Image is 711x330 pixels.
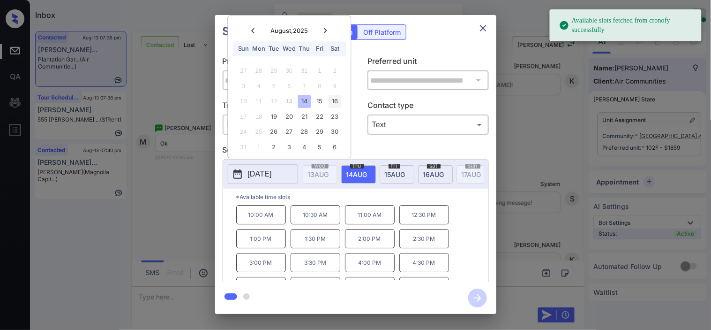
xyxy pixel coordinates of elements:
div: Choose Friday, August 15th, 2025 [314,95,326,108]
p: 3:00 PM [236,253,286,272]
p: Tour type [223,100,344,115]
p: Preferred community [223,55,344,70]
div: Choose Tuesday, August 19th, 2025 [268,110,280,123]
p: 2:00 PM [345,229,395,248]
p: 4:00 PM [345,253,395,272]
p: 10:30 AM [291,205,340,224]
div: Available slots fetched from cronofy successfully [559,12,694,38]
div: Choose Tuesday, September 2nd, 2025 [268,141,280,153]
p: 10:00 AM [236,205,286,224]
div: Choose Wednesday, August 20th, 2025 [283,110,296,123]
span: thu [350,163,364,169]
div: Choose Thursday, August 28th, 2025 [298,126,311,138]
p: *Available time slots [236,189,488,205]
div: Choose Friday, August 29th, 2025 [314,126,326,138]
div: Choose Saturday, August 30th, 2025 [329,126,341,138]
p: Select slot [223,144,489,159]
p: Contact type [367,100,489,115]
div: Choose Saturday, August 23rd, 2025 [329,110,341,123]
div: Not available Tuesday, August 12th, 2025 [268,95,280,108]
span: 16 AUG [423,170,444,178]
span: fri [389,163,400,169]
div: Not available Sunday, August 24th, 2025 [237,126,250,138]
div: Mon [253,43,265,55]
button: [DATE] [228,164,298,184]
div: date-select [380,165,414,184]
div: date-select [418,165,453,184]
p: 1:00 PM [236,229,286,248]
h2: Schedule Tour [215,15,311,48]
div: Choose Thursday, August 21st, 2025 [298,110,311,123]
p: 3:30 PM [291,253,340,272]
button: btn-next [463,286,493,310]
div: Text [370,117,486,132]
div: Not available Monday, August 11th, 2025 [253,95,265,108]
div: Not available Monday, August 4th, 2025 [253,80,265,92]
div: Wed [283,43,296,55]
div: Not available Wednesday, August 13th, 2025 [283,95,296,108]
p: [DATE] [248,169,272,180]
div: Tue [268,43,280,55]
p: 12:30 PM [399,205,449,224]
div: Thu [298,43,311,55]
div: Not available Monday, August 18th, 2025 [253,110,265,123]
div: Not available Wednesday, August 6th, 2025 [283,80,296,92]
p: 11:00 AM [345,205,395,224]
div: Not available Saturday, August 2nd, 2025 [329,65,341,77]
p: 5:00 PM [236,277,286,296]
div: Not available Friday, August 1st, 2025 [314,65,326,77]
span: 15 AUG [385,170,405,178]
div: Not available Sunday, August 17th, 2025 [237,110,250,123]
span: sat [427,163,441,169]
p: 6:00 PM [345,277,395,296]
div: Choose Friday, August 22nd, 2025 [314,110,326,123]
div: Not available Monday, August 25th, 2025 [253,126,265,138]
div: Off Platform [359,25,406,39]
div: Not available Sunday, August 31st, 2025 [237,141,250,153]
p: 2:30 PM [399,229,449,248]
p: 1:30 PM [291,229,340,248]
div: Choose Wednesday, September 3rd, 2025 [283,141,296,153]
div: date-select [341,165,376,184]
p: 6:30 PM [399,277,449,296]
div: Choose Saturday, September 6th, 2025 [329,141,341,153]
div: Choose Thursday, August 14th, 2025 [298,95,311,108]
div: Fri [314,43,326,55]
div: Choose Wednesday, August 27th, 2025 [283,126,296,138]
div: Sun [237,43,250,55]
div: Not available Thursday, August 7th, 2025 [298,80,311,92]
div: Choose Tuesday, August 26th, 2025 [268,126,280,138]
div: Choose Thursday, September 4th, 2025 [298,141,311,153]
button: close [474,19,493,38]
div: Not available Saturday, August 9th, 2025 [329,80,341,92]
p: 4:30 PM [399,253,449,272]
div: Not available Monday, September 1st, 2025 [253,141,265,153]
div: Choose Friday, September 5th, 2025 [314,141,326,153]
div: Choose Saturday, August 16th, 2025 [329,95,341,108]
span: 14 AUG [346,170,367,178]
div: Not available Sunday, August 3rd, 2025 [237,80,250,92]
div: Sat [329,43,341,55]
p: 5:30 PM [291,277,340,296]
div: Not available Sunday, August 10th, 2025 [237,95,250,108]
div: Not available Wednesday, July 30th, 2025 [283,65,296,77]
div: Not available Monday, July 28th, 2025 [253,65,265,77]
div: Not available Thursday, July 31st, 2025 [298,65,311,77]
div: Not available Tuesday, July 29th, 2025 [268,65,280,77]
div: Not available Sunday, July 27th, 2025 [237,65,250,77]
div: In Person [225,117,342,132]
p: Preferred unit [367,55,489,70]
div: Not available Tuesday, August 5th, 2025 [268,80,280,92]
div: month 2025-08 [231,63,348,155]
div: Not available Friday, August 8th, 2025 [314,80,326,92]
